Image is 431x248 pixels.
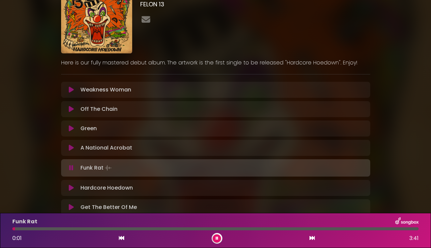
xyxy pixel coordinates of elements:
img: waveform4.gif [103,163,113,173]
img: songbox-logo-white.png [395,217,419,226]
p: Hardcore Hoedown [80,184,133,192]
h3: FELON 13 [140,1,370,8]
p: Get The Better Of Me [80,203,137,211]
p: Off The Chain [80,105,118,113]
span: 0:01 [12,234,22,242]
p: A National Acrobat [80,144,132,152]
p: Funk Rat [12,218,37,226]
p: Funk Rat [80,163,113,173]
p: Here is our fully mastered debut album. The artwork is the first single to be released "Hardcore ... [61,59,370,67]
p: Weakness Woman [80,86,131,94]
span: 3:41 [409,234,419,242]
p: Green [80,125,97,133]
